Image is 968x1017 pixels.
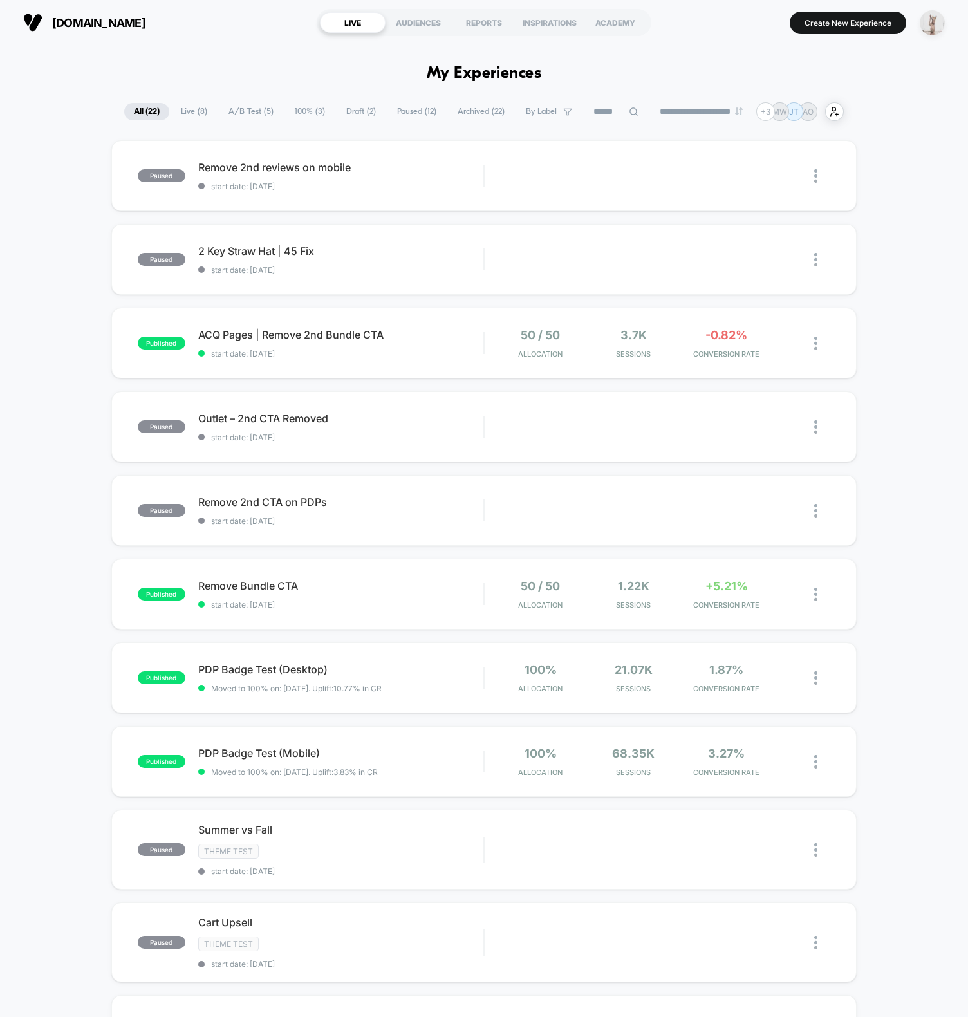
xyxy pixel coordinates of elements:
[526,107,557,117] span: By Label
[198,245,483,257] span: 2 Key Straw Hat | 45 Fix
[517,12,582,33] div: INSPIRATIONS
[615,663,653,676] span: 21.07k
[211,684,382,693] span: Moved to 100% on: [DATE] . Uplift: 10.77% in CR
[683,684,769,693] span: CONVERSION RATE
[198,161,483,174] span: Remove 2nd reviews on mobile
[198,916,483,929] span: Cart Upsell
[612,747,655,760] span: 68.35k
[211,767,378,777] span: Moved to 100% on: [DATE] . Uplift: 3.83% in CR
[23,13,42,32] img: Visually logo
[198,433,483,442] span: start date: [DATE]
[756,102,775,121] div: + 3
[521,579,560,593] span: 50 / 50
[683,601,769,610] span: CONVERSION RATE
[705,579,748,593] span: +5.21%
[198,349,483,359] span: start date: [DATE]
[683,350,769,359] span: CONVERSION RATE
[198,663,483,676] span: PDP Badge Test (Desktop)
[709,663,743,676] span: 1.87%
[525,663,557,676] span: 100%
[814,420,817,434] img: close
[582,12,648,33] div: ACADEMY
[518,768,563,777] span: Allocation
[618,579,649,593] span: 1.22k
[138,671,185,684] span: published
[19,12,149,33] button: [DOMAIN_NAME]
[138,253,185,266] span: paused
[198,600,483,610] span: start date: [DATE]
[198,265,483,275] span: start date: [DATE]
[138,755,185,768] span: published
[198,747,483,760] span: PDP Badge Test (Mobile)
[803,107,814,117] p: AO
[772,107,787,117] p: MW
[171,103,217,120] span: Live ( 8 )
[138,337,185,350] span: published
[198,412,483,425] span: Outlet – 2nd CTA Removed
[198,579,483,592] span: Remove Bundle CTA
[814,253,817,266] img: close
[198,959,483,969] span: start date: [DATE]
[814,843,817,857] img: close
[198,182,483,191] span: start date: [DATE]
[219,103,283,120] span: A/B Test ( 5 )
[138,169,185,182] span: paused
[789,107,799,117] p: JT
[705,328,747,342] span: -0.82%
[427,64,542,83] h1: My Experiences
[814,588,817,601] img: close
[590,684,676,693] span: Sessions
[814,671,817,685] img: close
[521,328,560,342] span: 50 / 50
[138,588,185,601] span: published
[387,103,446,120] span: Paused ( 12 )
[916,10,949,36] button: ppic
[814,755,817,769] img: close
[285,103,335,120] span: 100% ( 3 )
[198,328,483,341] span: ACQ Pages | Remove 2nd Bundle CTA
[198,866,483,876] span: start date: [DATE]
[814,337,817,350] img: close
[198,496,483,508] span: Remove 2nd CTA on PDPs
[708,747,745,760] span: 3.27%
[590,350,676,359] span: Sessions
[198,516,483,526] span: start date: [DATE]
[337,103,386,120] span: Draft ( 2 )
[518,350,563,359] span: Allocation
[124,103,169,120] span: All ( 22 )
[198,937,259,951] span: Theme Test
[320,12,386,33] div: LIVE
[518,601,563,610] span: Allocation
[814,936,817,949] img: close
[518,684,563,693] span: Allocation
[386,12,451,33] div: AUDIENCES
[590,768,676,777] span: Sessions
[620,328,647,342] span: 3.7k
[790,12,906,34] button: Create New Experience
[138,936,185,949] span: paused
[590,601,676,610] span: Sessions
[683,768,769,777] span: CONVERSION RATE
[198,823,483,836] span: Summer vs Fall
[138,504,185,517] span: paused
[448,103,514,120] span: Archived ( 22 )
[735,107,743,115] img: end
[525,747,557,760] span: 100%
[814,504,817,518] img: close
[198,844,259,859] span: Theme Test
[138,420,185,433] span: paused
[920,10,945,35] img: ppic
[451,12,517,33] div: REPORTS
[814,169,817,183] img: close
[138,843,185,856] span: paused
[52,16,145,30] span: [DOMAIN_NAME]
